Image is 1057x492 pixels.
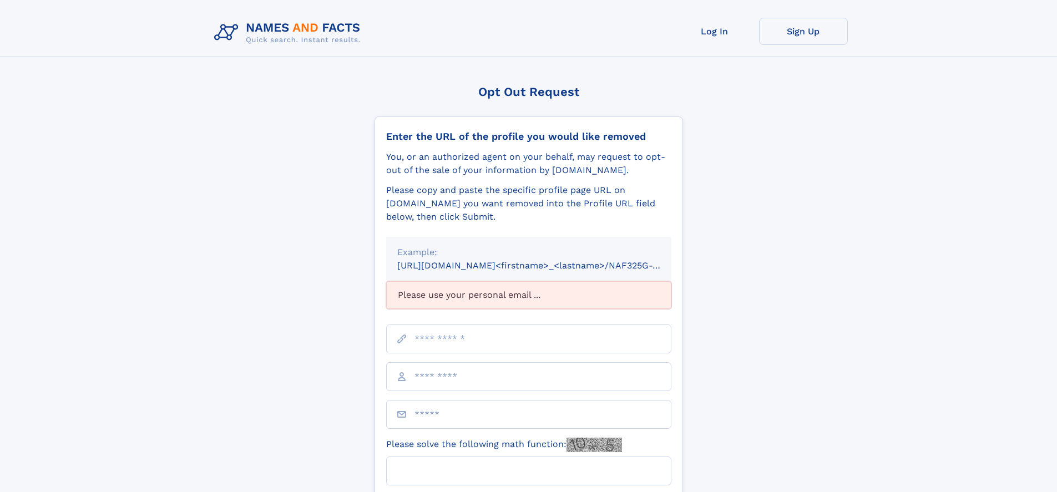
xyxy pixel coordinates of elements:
label: Please solve the following math function: [386,438,622,452]
div: Example: [397,246,660,259]
div: Opt Out Request [375,85,683,99]
div: Please copy and paste the specific profile page URL on [DOMAIN_NAME] you want removed into the Pr... [386,184,671,224]
img: Logo Names and Facts [210,18,370,48]
a: Log In [670,18,759,45]
div: Enter the URL of the profile you would like removed [386,130,671,143]
div: Please use your personal email ... [386,281,671,309]
a: Sign Up [759,18,848,45]
small: [URL][DOMAIN_NAME]<firstname>_<lastname>/NAF325G-xxxxxxxx [397,260,692,271]
div: You, or an authorized agent on your behalf, may request to opt-out of the sale of your informatio... [386,150,671,177]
